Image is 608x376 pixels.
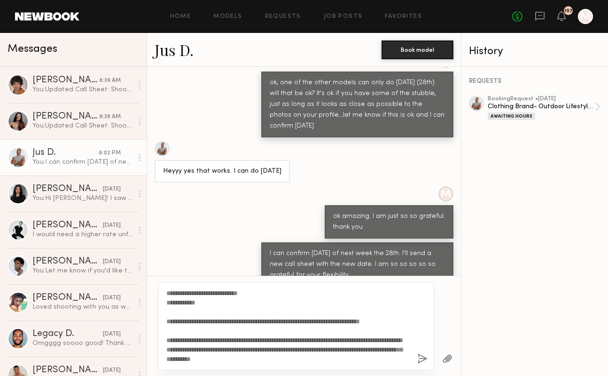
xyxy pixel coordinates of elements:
div: [DATE] [103,366,121,375]
div: I would need a higher rate unfortunately! [32,230,133,239]
div: 8:02 PM [99,149,121,158]
a: Jus D. [155,40,194,60]
div: Heyyy yes that works. I can do [DATE] [163,166,281,177]
div: [DATE] [103,294,121,303]
div: ok amazing. I am just so so grateful. thank you [333,211,445,233]
div: [PERSON_NAME] [32,184,103,194]
a: M [578,9,593,24]
a: Models [213,14,242,20]
span: Messages [8,44,57,55]
div: REQUESTS [469,78,600,85]
div: You: Updated Call Sheet: Shoot Date: [DATE] Call Time: 2:45pm Location: [GEOGRAPHIC_DATA][PERSON_... [32,85,133,94]
div: You: I can confirm [DATE] of next week the 28th. I'll send a new call sheet with the new date. I ... [32,158,133,167]
div: 157 [564,8,573,14]
div: 8:39 AM [99,76,121,85]
div: Awaiting Hours [488,112,535,120]
div: Clothing Brand- Outdoor Lifestyle Shoot [488,102,595,111]
a: Book model [382,45,453,53]
div: I can confirm [DATE] of next week the 28th. I'll send a new call sheet with the new date. I am so... [270,248,445,281]
div: [PERSON_NAME] [32,257,103,266]
div: History [469,46,600,57]
div: [PERSON_NAME] [32,221,103,230]
button: Book model [382,40,453,59]
div: [PERSON_NAME] [32,366,103,375]
div: [DATE] [103,221,121,230]
div: Loved shooting with you as well!! I just followed you on ig! :) look forward to seeing the pics! [32,303,133,312]
div: [PERSON_NAME] [32,293,103,303]
div: You: Let me know if you'd like to move forward. Totally understand if not! [32,266,133,275]
div: booking Request • [DATE] [488,96,595,102]
div: Legacy D. [32,329,103,339]
a: Home [170,14,191,20]
a: Job Posts [324,14,363,20]
div: 8:39 AM [99,112,121,121]
a: Favorites [385,14,422,20]
div: Omgggg soooo good! Thank you for all these! He clearly had a blast! Yes let me know if you ever n... [32,339,133,348]
div: You: Updated Call Sheet: Shoot Date: [DATE] Call Time: 2:45pm Location: [GEOGRAPHIC_DATA][PERSON_... [32,121,133,130]
div: Jus D. [32,148,99,158]
div: ok, one of the other models can only do [DATE] (28th) will that be ok? It's ok if you have some o... [270,78,445,132]
div: [DATE] [103,185,121,194]
div: [DATE] [103,330,121,339]
div: [PERSON_NAME] [32,76,99,85]
div: You: Hi [PERSON_NAME]! I saw you submitted to my job listing for a shoot with a small sustainable... [32,194,133,203]
div: [PERSON_NAME] [32,112,99,121]
div: [DATE] [103,257,121,266]
a: bookingRequest •[DATE]Clothing Brand- Outdoor Lifestyle ShootAwaiting Hours [488,96,600,120]
a: Requests [265,14,301,20]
